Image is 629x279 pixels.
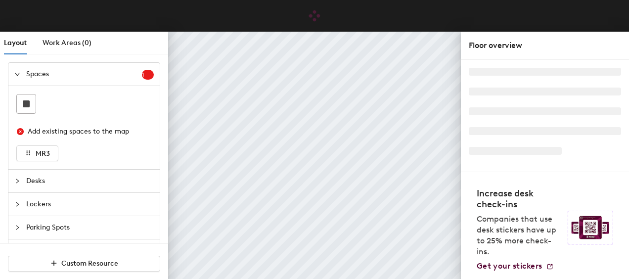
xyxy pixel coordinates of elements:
span: MR3 [36,149,50,158]
span: collapsed [14,201,20,207]
span: Layout [4,39,27,47]
span: 1 [142,71,154,78]
div: Add existing spaces to the map [28,126,145,137]
span: Desks [26,170,154,192]
a: Get your stickers [477,261,554,271]
span: collapsed [14,178,20,184]
span: Custom Resource [61,259,118,268]
button: Custom Resource [8,256,160,272]
button: MR3 [16,145,58,161]
p: Companies that use desk stickers have up to 25% more check-ins. [477,214,562,257]
span: Work Areas (0) [43,39,91,47]
span: expanded [14,71,20,77]
div: Floor overview [469,40,621,51]
span: Get your stickers [477,261,542,271]
span: Spaces [26,63,142,86]
span: Lockers [26,193,154,216]
span: Points of Interest [26,239,154,262]
img: Sticker logo [568,211,613,244]
span: Parking Spots [26,216,154,239]
span: close-circle [17,128,24,135]
sup: 1 [142,70,154,80]
h4: Increase desk check-ins [477,188,562,210]
span: collapsed [14,225,20,231]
